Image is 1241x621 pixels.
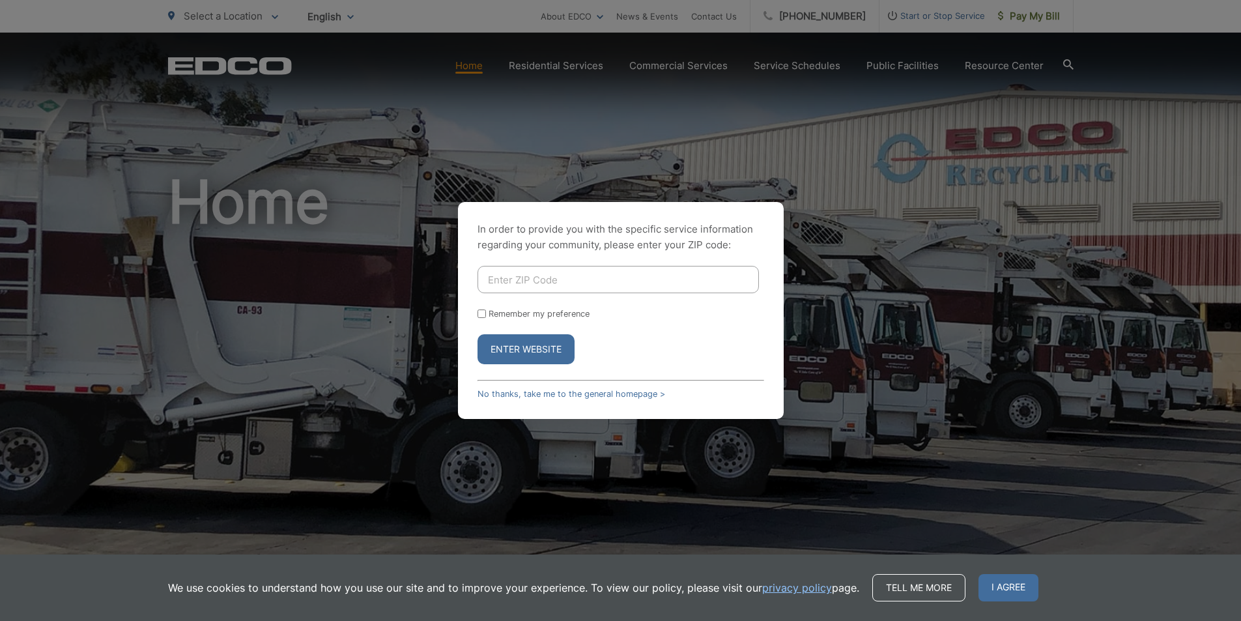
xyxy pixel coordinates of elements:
span: I agree [978,574,1038,601]
p: In order to provide you with the specific service information regarding your community, please en... [478,222,764,253]
button: Enter Website [478,334,575,364]
a: privacy policy [762,580,832,596]
a: No thanks, take me to the general homepage > [478,389,665,399]
a: Tell me more [872,574,965,601]
input: Enter ZIP Code [478,266,759,293]
p: We use cookies to understand how you use our site and to improve your experience. To view our pol... [168,580,859,596]
label: Remember my preference [489,309,590,319]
